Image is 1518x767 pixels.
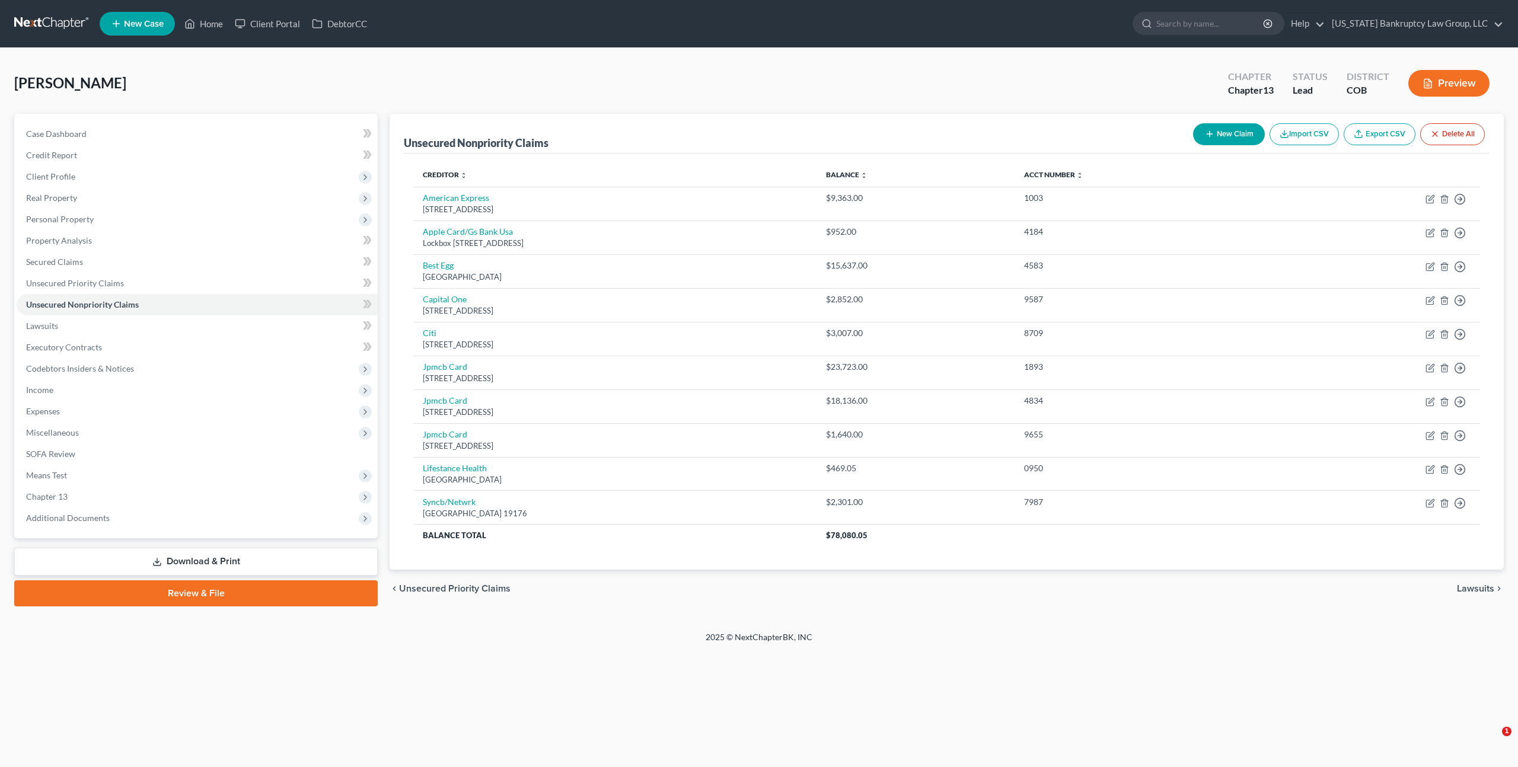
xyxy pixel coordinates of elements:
a: Apple Card/Gs Bank Usa [423,226,513,237]
i: chevron_left [390,584,399,593]
span: Secured Claims [26,257,83,267]
div: 2025 © NextChapterBK, INC [421,631,1097,653]
div: 7987 [1024,496,1261,508]
div: District [1347,70,1389,84]
div: [STREET_ADDRESS] [423,204,807,215]
a: American Express [423,193,489,203]
a: Credit Report [17,145,378,166]
div: [STREET_ADDRESS] [423,440,807,452]
button: Lawsuits chevron_right [1457,584,1504,593]
div: [STREET_ADDRESS] [423,339,807,350]
div: 9655 [1024,429,1261,440]
a: Capital One [423,294,467,304]
div: Chapter [1228,70,1274,84]
div: $3,007.00 [826,327,1005,339]
a: Syncb/Netwrk [423,497,476,507]
a: Secured Claims [17,251,378,273]
i: unfold_more [1076,172,1083,179]
span: Miscellaneous [26,427,79,437]
div: $952.00 [826,226,1005,238]
a: Download & Print [14,548,378,576]
a: DebtorCC [306,13,373,34]
span: Property Analysis [26,235,92,245]
div: [STREET_ADDRESS] [423,305,807,317]
span: Unsecured Nonpriority Claims [26,299,139,309]
span: Case Dashboard [26,129,87,139]
a: Balance unfold_more [826,170,868,179]
div: [GEOGRAPHIC_DATA] [423,474,807,485]
a: Review & File [14,580,378,606]
th: Balance Total [413,525,817,546]
a: Jpmcb Card [423,395,467,405]
span: Means Test [26,470,67,480]
a: Executory Contracts [17,337,378,358]
div: Chapter [1228,84,1274,97]
span: Chapter 13 [26,491,68,501]
div: Lead [1293,84,1328,97]
a: Home [178,13,229,34]
button: Import CSV [1270,123,1339,145]
a: [US_STATE] Bankruptcy Law Group, LLC [1326,13,1503,34]
span: SOFA Review [26,449,75,459]
span: 1 [1502,727,1511,736]
i: chevron_right [1494,584,1504,593]
div: COB [1347,84,1389,97]
span: Unsecured Priority Claims [26,278,124,288]
span: Executory Contracts [26,342,102,352]
a: Unsecured Priority Claims [17,273,378,294]
a: Best Egg [423,260,454,270]
span: Lawsuits [26,321,58,331]
div: $1,640.00 [826,429,1005,440]
a: Acct Number unfold_more [1024,170,1083,179]
div: 1893 [1024,361,1261,373]
div: [STREET_ADDRESS] [423,407,807,418]
div: 4184 [1024,226,1261,238]
span: Credit Report [26,150,77,160]
a: SOFA Review [17,443,378,465]
div: 9587 [1024,293,1261,305]
a: Case Dashboard [17,123,378,145]
span: Client Profile [26,171,75,181]
i: unfold_more [860,172,868,179]
span: [PERSON_NAME] [14,74,126,91]
div: $15,637.00 [826,260,1005,271]
iframe: Intercom live chat [1478,727,1506,755]
span: Real Property [26,193,77,203]
span: Unsecured Priority Claims [399,584,511,593]
a: Property Analysis [17,230,378,251]
div: Status [1293,70,1328,84]
div: $2,852.00 [826,293,1005,305]
div: [STREET_ADDRESS] [423,373,807,384]
span: 13 [1263,84,1274,95]
div: 0950 [1024,462,1261,474]
span: Lawsuits [1457,584,1494,593]
a: Creditor unfold_more [423,170,467,179]
button: chevron_left Unsecured Priority Claims [390,584,511,593]
div: [GEOGRAPHIC_DATA] [423,271,807,283]
i: unfold_more [460,172,467,179]
a: Client Portal [229,13,306,34]
span: Income [26,385,53,395]
div: $469.05 [826,462,1005,474]
div: 8709 [1024,327,1261,339]
button: New Claim [1193,123,1265,145]
span: New Case [124,20,164,28]
div: Lockbox [STREET_ADDRESS] [423,238,807,249]
div: 1003 [1024,192,1261,204]
span: Personal Property [26,214,94,224]
input: Search by name... [1156,12,1265,34]
a: Unsecured Nonpriority Claims [17,294,378,315]
div: $9,363.00 [826,192,1005,204]
a: Export CSV [1344,123,1415,145]
div: 4583 [1024,260,1261,271]
div: $23,723.00 [826,361,1005,373]
a: Lawsuits [17,315,378,337]
span: Additional Documents [26,513,110,523]
div: $18,136.00 [826,395,1005,407]
span: Expenses [26,406,60,416]
a: Help [1285,13,1325,34]
span: $78,080.05 [826,530,868,540]
a: Jpmcb Card [423,362,467,372]
div: [GEOGRAPHIC_DATA] 19176 [423,508,807,519]
div: $2,301.00 [826,496,1005,508]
